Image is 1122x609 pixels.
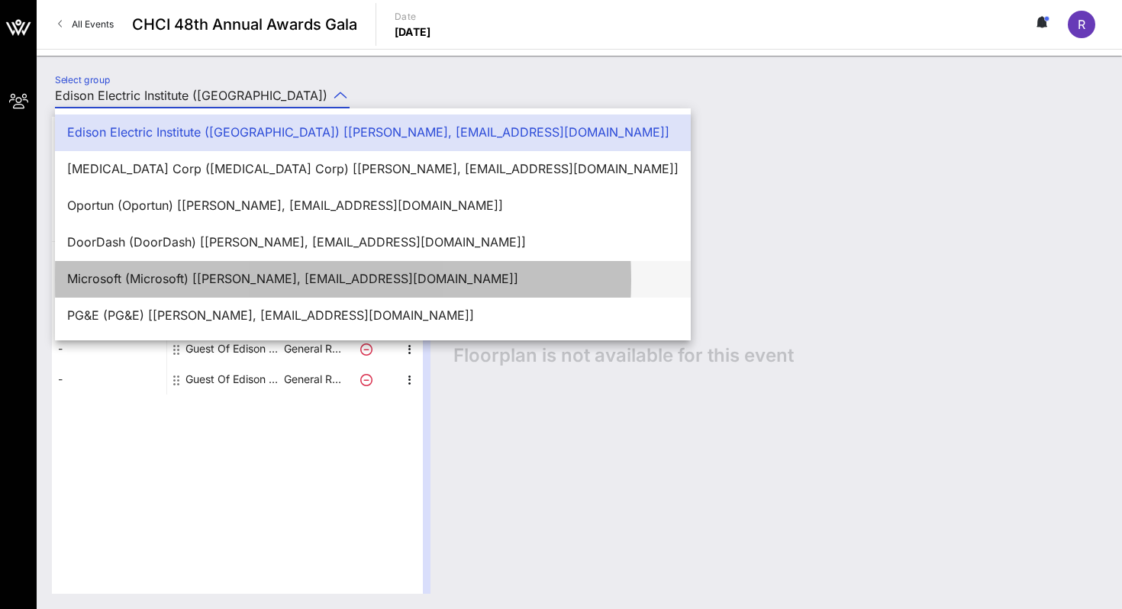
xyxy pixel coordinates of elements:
[395,24,431,40] p: [DATE]
[72,18,114,30] span: All Events
[52,272,166,303] div: -
[67,308,679,323] div: PG&E (PG&E) [[PERSON_NAME], [EMAIL_ADDRESS][DOMAIN_NAME]]
[185,333,282,364] div: Guest Of Edison Electric Institute
[55,74,110,85] label: Select group
[453,344,794,367] span: Floorplan is not available for this event
[67,125,679,140] div: Edison Electric Institute ([GEOGRAPHIC_DATA]) [[PERSON_NAME], [EMAIL_ADDRESS][DOMAIN_NAME]]
[52,303,166,333] div: -
[395,9,431,24] p: Date
[67,162,679,176] div: [MEDICAL_DATA] Corp ([MEDICAL_DATA] Corp) [[PERSON_NAME], [EMAIL_ADDRESS][DOMAIN_NAME]]
[282,364,343,395] p: General R…
[52,242,166,272] div: -
[49,12,123,37] a: All Events
[185,364,282,395] div: Guest Of Edison Electric Institute
[52,333,166,364] div: -
[67,235,679,250] div: DoorDash (DoorDash) [[PERSON_NAME], [EMAIL_ADDRESS][DOMAIN_NAME]]
[52,220,166,235] span: Table, Seat
[1068,11,1095,38] div: R
[282,333,343,364] p: General R…
[1078,17,1085,32] span: R
[67,272,679,286] div: Microsoft (Microsoft) [[PERSON_NAME], [EMAIL_ADDRESS][DOMAIN_NAME]]
[52,364,166,395] div: -
[67,198,679,213] div: Oportun (Oportun) [[PERSON_NAME], [EMAIL_ADDRESS][DOMAIN_NAME]]
[132,13,357,36] span: CHCI 48th Annual Awards Gala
